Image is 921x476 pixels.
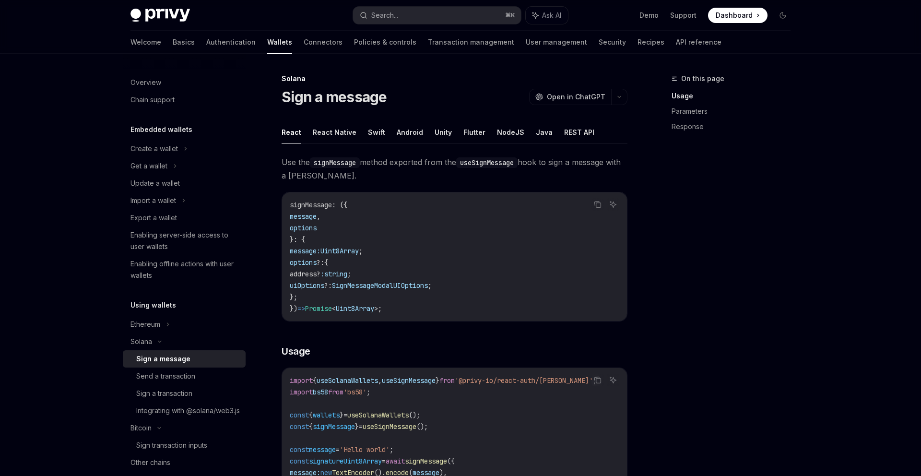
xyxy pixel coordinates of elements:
[607,198,619,211] button: Ask AI
[428,31,514,54] a: Transaction management
[670,11,697,20] a: Support
[324,258,328,267] span: {
[290,247,320,255] span: message:
[343,411,347,419] span: =
[136,370,195,382] div: Send a transaction
[267,31,292,54] a: Wallets
[672,88,798,104] a: Usage
[130,143,178,155] div: Create a wallet
[497,121,524,143] button: NodeJS
[309,422,313,431] span: {
[290,422,309,431] span: const
[130,160,167,172] div: Get a wallet
[136,353,190,365] div: Sign a message
[282,74,627,83] div: Solana
[130,195,176,206] div: Import a wallet
[439,376,455,385] span: from
[374,304,378,313] span: >
[363,422,416,431] span: useSignMessage
[130,336,152,347] div: Solana
[206,31,256,54] a: Authentication
[130,178,180,189] div: Update a wallet
[340,411,343,419] span: }
[371,10,398,21] div: Search...
[290,411,309,419] span: const
[290,293,297,301] span: };
[130,299,176,311] h5: Using wallets
[123,385,246,402] a: Sign a transaction
[672,119,798,134] a: Response
[317,258,324,267] span: ?:
[447,457,455,465] span: ({
[355,422,359,431] span: }
[409,411,420,419] span: ();
[123,74,246,91] a: Overview
[297,304,305,313] span: =>
[354,31,416,54] a: Policies & controls
[130,31,161,54] a: Welcome
[136,440,207,451] div: Sign transaction inputs
[173,31,195,54] a: Basics
[332,304,336,313] span: <
[282,121,301,143] button: React
[332,201,347,209] span: : ({
[320,247,359,255] span: Uint8Array
[130,319,160,330] div: Ethereum
[310,157,360,168] code: signMessage
[382,376,436,385] span: useSignMessage
[456,157,518,168] code: useSignMessage
[353,7,521,24] button: Search...⌘K
[123,209,246,226] a: Export a wallet
[505,12,515,19] span: ⌘ K
[320,270,324,278] span: :
[309,457,382,465] span: signatureUint8Array
[313,422,355,431] span: signMessage
[366,388,370,396] span: ;
[708,8,767,23] a: Dashboard
[359,422,363,431] span: =
[290,235,305,244] span: }: {
[638,31,664,54] a: Recipes
[282,88,387,106] h1: Sign a message
[309,411,313,419] span: {
[282,345,310,358] span: Usage
[136,405,240,416] div: Integrating with @solana/web3.js
[343,388,366,396] span: 'bs58'
[290,224,317,232] span: options
[336,304,374,313] span: Uint8Array
[290,376,313,385] span: import
[397,121,423,143] button: Android
[455,376,593,385] span: '@privy-io/react-auth/[PERSON_NAME]'
[290,304,297,313] span: })
[123,402,246,419] a: Integrating with @solana/web3.js
[290,281,324,290] span: uiOptions
[591,198,604,211] button: Copy the contents from the code block
[607,374,619,386] button: Ask AI
[428,281,432,290] span: ;
[130,258,240,281] div: Enabling offline actions with user wallets
[340,445,390,454] span: 'Hello world'
[672,104,798,119] a: Parameters
[564,121,594,143] button: REST API
[313,388,328,396] span: bs58
[639,11,659,20] a: Demo
[290,388,313,396] span: import
[526,31,587,54] a: User management
[130,94,175,106] div: Chain support
[716,11,753,20] span: Dashboard
[463,121,485,143] button: Flutter
[599,31,626,54] a: Security
[368,121,385,143] button: Swift
[130,422,152,434] div: Bitcoin
[336,445,340,454] span: =
[290,457,309,465] span: const
[390,445,393,454] span: ;
[359,247,363,255] span: ;
[416,422,428,431] span: ();
[405,457,447,465] span: signMessage
[130,229,240,252] div: Enabling server-side access to user wallets
[347,270,351,278] span: ;
[386,457,405,465] span: await
[123,91,246,108] a: Chain support
[130,457,170,468] div: Other chains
